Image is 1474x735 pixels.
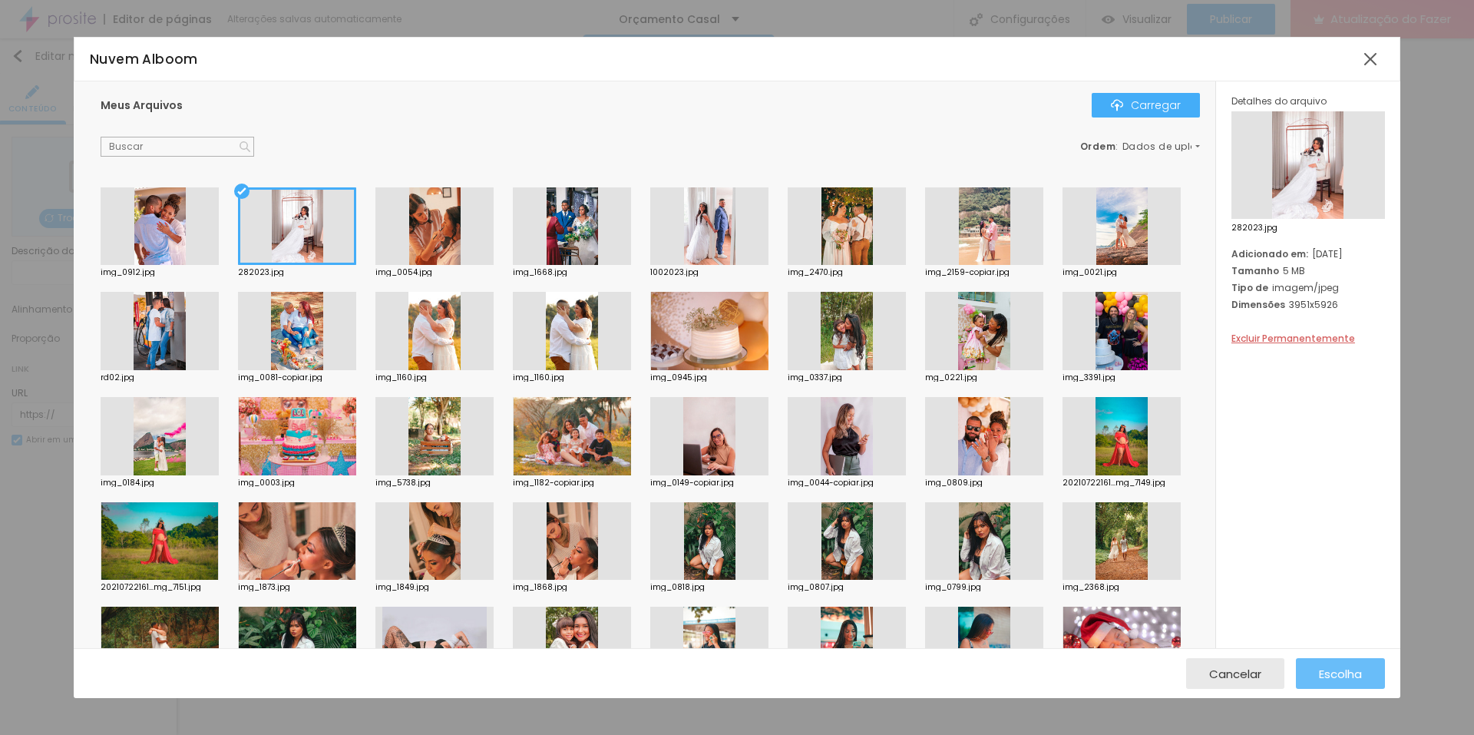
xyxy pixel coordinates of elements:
[788,267,843,278] font: img_2470.jpg
[1111,99,1123,111] img: Ícone
[375,581,429,593] font: img_1849.jpg
[101,267,155,278] font: img_0912.jpg
[1289,298,1338,311] font: 3951x5926
[925,267,1010,278] font: img_2159-copiar.jpg
[1231,281,1268,294] font: Tipo de
[1231,264,1279,277] font: Tamanho
[1063,267,1117,278] font: img_0021.jpg
[1063,372,1115,383] font: img_3391.jpg
[101,372,134,383] font: rd02.jpg
[788,477,874,488] font: img_0044-copiar.jpg
[90,50,198,68] font: Nuvem Alboom
[650,581,705,593] font: img_0818.jpg
[1283,264,1305,277] font: 5 MB
[1312,247,1343,260] font: [DATE]
[238,581,290,593] font: img_1873.jpg
[375,267,432,278] font: img_0054.jpg
[650,477,734,488] font: img_0149-copiar.jpg
[375,477,431,488] font: img_5738.jpg
[101,98,183,113] font: Meus Arquivos
[1296,658,1385,689] button: Escolha
[513,267,567,278] font: img_1668.jpg
[1063,581,1119,593] font: img_2368.jpg
[925,477,983,488] font: img_0809.jpg
[1231,247,1308,260] font: Adicionado em:
[1063,477,1165,488] font: 20210722161...mg_7149.jpg
[513,372,564,383] font: img_1160.jpg
[101,137,254,157] input: Buscar
[925,581,981,593] font: img_0799.jpg
[1115,140,1119,153] font: :
[101,581,201,593] font: 20210722161...mg_7151.jpg
[1092,93,1200,118] button: ÍconeCarregar
[788,581,844,593] font: img_0807.jpg
[1080,140,1116,153] font: Ordem
[513,477,594,488] font: img_1182-copiar.jpg
[650,372,707,383] font: img_0945.jpg
[1231,94,1327,108] font: Detalhes do arquivo
[238,372,322,383] font: img_0081-copiar.jpg
[238,267,284,278] font: 282023.jpg
[788,372,842,383] font: img_0337.jpg
[1231,222,1277,233] font: 282023.jpg
[101,477,154,488] font: img_0184.jpg
[513,581,567,593] font: img_1868.jpg
[1231,298,1285,311] font: Dimensões
[240,141,250,152] img: Ícone
[1272,281,1339,294] font: imagem/jpeg
[1231,332,1355,345] font: Excluir Permanentemente
[1319,666,1362,682] font: Escolha
[1131,98,1181,113] font: Carregar
[375,372,427,383] font: img_1160.jpg
[1186,658,1284,689] button: Cancelar
[238,477,295,488] font: img_0003.jpg
[1122,140,1211,153] font: Dados de upload
[650,267,699,278] font: 1002023.jpg
[925,372,977,383] font: mg_0221.jpg
[1209,666,1261,682] font: Cancelar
